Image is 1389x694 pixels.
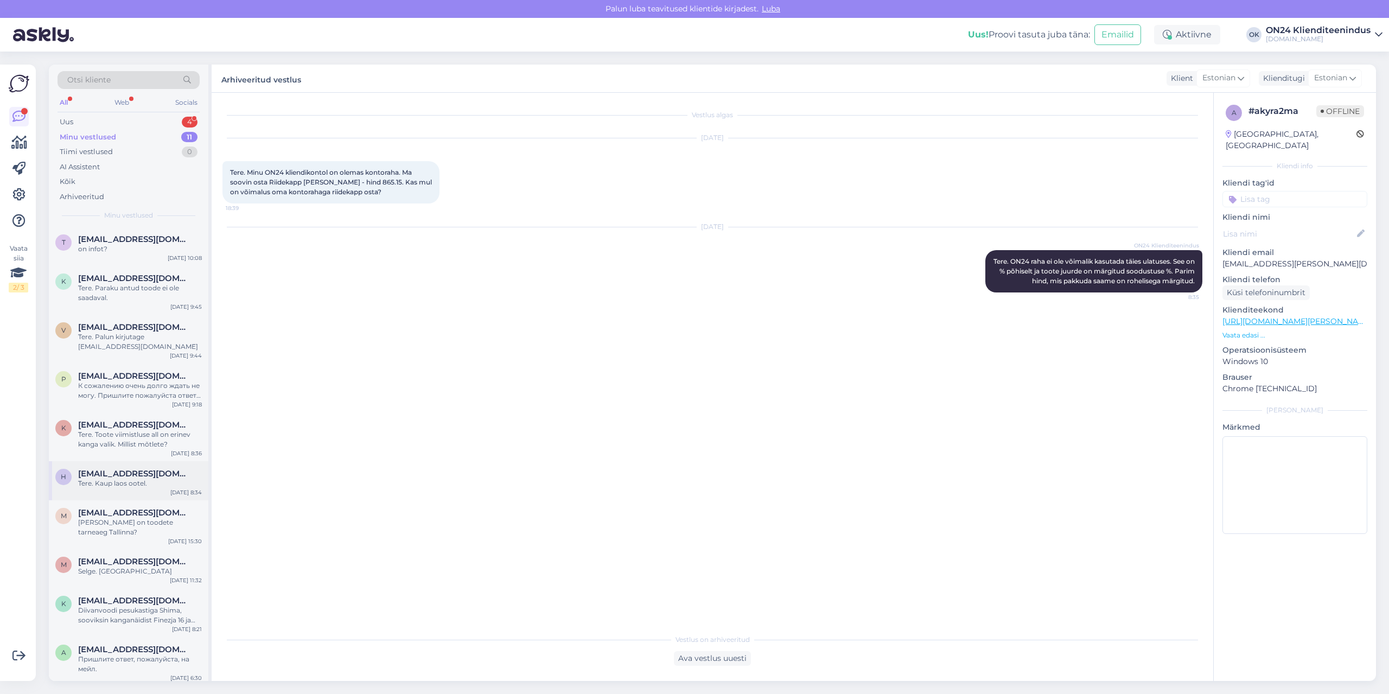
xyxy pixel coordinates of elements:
[1246,27,1261,42] div: OK
[1223,228,1355,240] input: Lisa nimi
[1202,72,1235,84] span: Estonian
[1222,161,1367,171] div: Kliendi info
[62,238,66,246] span: t
[9,73,29,94] img: Askly Logo
[1226,129,1356,151] div: [GEOGRAPHIC_DATA], [GEOGRAPHIC_DATA]
[78,566,202,576] div: Selge. [GEOGRAPHIC_DATA]
[1222,247,1367,258] p: Kliendi email
[60,192,104,202] div: Arhiveeritud
[1167,73,1193,84] div: Klient
[168,254,202,262] div: [DATE] 10:08
[61,648,66,657] span: A
[67,74,111,86] span: Otsi kliente
[1232,109,1237,117] span: a
[78,244,202,254] div: on infot?
[1222,356,1367,367] p: Windows 10
[182,147,197,157] div: 0
[78,654,202,674] div: Пришлите ответ, пожалуйста, на мейл.
[78,420,191,430] span: kairitlepp@gmail.com
[170,352,202,360] div: [DATE] 9:44
[78,606,202,625] div: Diivanvoodi pesukastiga Shima, sooviksin kanganäidist Finezja 16 ja pakkumist ka sobivale tugitoo...
[78,508,191,518] span: Marinagermanltd@gmail.com
[78,273,191,283] span: Kodulinnatuled@gmail.com
[58,95,70,110] div: All
[61,600,66,608] span: k
[78,557,191,566] span: mariediits09@gmail.com
[60,117,73,128] div: Uus
[60,162,100,173] div: AI Assistent
[78,371,191,381] span: Pavelumb@gmail.com
[61,512,67,520] span: M
[1222,304,1367,316] p: Klienditeekond
[222,110,1202,120] div: Vestlus algas
[222,222,1202,232] div: [DATE]
[1248,105,1316,118] div: # akyra2ma
[170,303,202,311] div: [DATE] 9:45
[674,651,751,666] div: Ava vestlus uuesti
[61,326,66,334] span: V
[78,645,191,654] span: Alina3kovaljova@gmail.com
[1314,72,1347,84] span: Estonian
[104,211,153,220] span: Minu vestlused
[968,28,1090,41] div: Proovi tasuta juba täna:
[1222,372,1367,383] p: Brauser
[61,375,66,383] span: P
[78,596,191,606] span: kristel.hommik@mail.ee
[1222,212,1367,223] p: Kliendi nimi
[9,283,28,292] div: 2 / 3
[78,469,191,479] span: haabmets@gmail.com
[78,322,191,332] span: Vilba.kadri@gmail.com
[78,332,202,352] div: Tere. Palun kirjutage [EMAIL_ADDRESS][DOMAIN_NAME]
[1222,258,1367,270] p: [EMAIL_ADDRESS][PERSON_NAME][DOMAIN_NAME]
[1266,26,1382,43] a: ON24 Klienditeenindus[DOMAIN_NAME]
[993,257,1196,285] span: Tere. ON24 raha ei ole võimalik kasutada täies ulatuses. See on % põhiselt ja toote juurde on mär...
[170,674,202,682] div: [DATE] 6:30
[222,133,1202,143] div: [DATE]
[172,625,202,633] div: [DATE] 8:21
[1134,241,1199,250] span: ON24 Klienditeenindus
[170,576,202,584] div: [DATE] 11:32
[61,473,66,481] span: h
[61,424,66,432] span: k
[1259,73,1305,84] div: Klienditugi
[61,561,67,569] span: m
[1266,26,1371,35] div: ON24 Klienditeenindus
[1222,405,1367,415] div: [PERSON_NAME]
[78,283,202,303] div: Tere. Paraku antud toode ei ole saadaval.
[1154,25,1220,44] div: Aktiivne
[1316,105,1364,117] span: Offline
[1158,293,1199,301] span: 8:35
[968,29,989,40] b: Uus!
[181,132,197,143] div: 11
[78,430,202,449] div: Tere. Toote viimistluse all on erinev kanga valik. Millist mõtlete?
[1222,422,1367,433] p: Märkmed
[221,71,301,86] label: Arhiveeritud vestlus
[170,488,202,496] div: [DATE] 8:34
[9,244,28,292] div: Vaata siia
[168,537,202,545] div: [DATE] 15:30
[1222,345,1367,356] p: Operatsioonisüsteem
[61,277,66,285] span: K
[1222,330,1367,340] p: Vaata edasi ...
[1222,383,1367,394] p: Chrome [TECHNICAL_ID]
[1222,285,1310,300] div: Küsi telefoninumbrit
[60,147,113,157] div: Tiimi vestlused
[172,400,202,409] div: [DATE] 9:18
[1094,24,1141,45] button: Emailid
[60,176,75,187] div: Kõik
[112,95,131,110] div: Web
[78,234,191,244] span: tiia069@gmail.com
[171,449,202,457] div: [DATE] 8:36
[78,381,202,400] div: К сожалению очень долго ждать не могу. Пришлите пожалуйста ответ на почте [EMAIL_ADDRESS][DOMAIN_...
[1222,191,1367,207] input: Lisa tag
[78,479,202,488] div: Tere. Kaup laos ootel.
[230,168,434,196] span: Tere. Minu ON24 kliendikontol on olemas kontoraha. Ma soovin osta Riidekapp [PERSON_NAME] - hind ...
[1222,274,1367,285] p: Kliendi telefon
[226,204,266,212] span: 18:39
[1266,35,1371,43] div: [DOMAIN_NAME]
[759,4,783,14] span: Luba
[173,95,200,110] div: Socials
[1222,177,1367,189] p: Kliendi tag'id
[1222,316,1372,326] a: [URL][DOMAIN_NAME][PERSON_NAME]
[182,117,197,128] div: 4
